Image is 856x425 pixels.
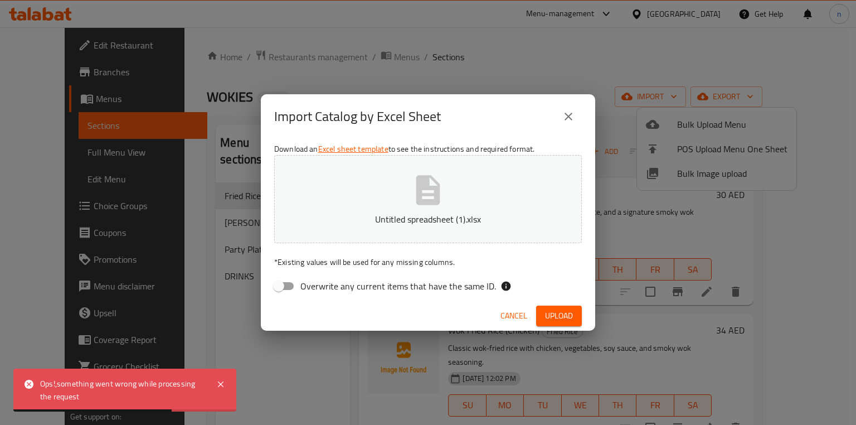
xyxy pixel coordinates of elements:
[555,103,582,130] button: close
[300,279,496,293] span: Overwrite any current items that have the same ID.
[545,309,573,323] span: Upload
[274,155,582,243] button: Untitled spreadsheet (1).xlsx
[291,212,565,226] p: Untitled spreadsheet (1).xlsx
[274,257,582,268] p: Existing values will be used for any missing columns.
[318,142,388,156] a: Excel sheet template
[496,306,532,326] button: Cancel
[274,108,441,125] h2: Import Catalog by Excel Sheet
[500,309,527,323] span: Cancel
[261,139,595,301] div: Download an to see the instructions and required format.
[40,378,205,403] div: Ops!,something went wrong while processing the request
[536,306,582,326] button: Upload
[500,281,512,292] svg: If the overwrite option isn't selected, then the items that match an existing ID will be ignored ...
